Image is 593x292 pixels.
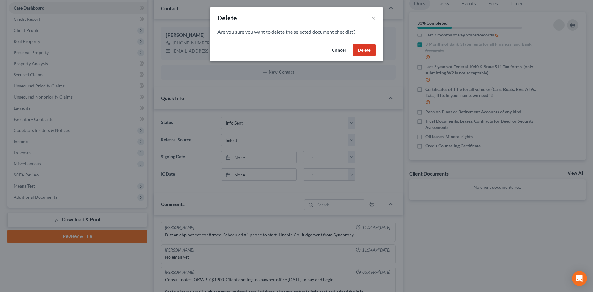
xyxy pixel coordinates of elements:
p: Are you sure you want to delete the selected document checklist? [217,28,376,36]
button: Cancel [327,44,351,57]
div: Open Intercom Messenger [572,271,587,286]
button: Delete [353,44,376,57]
button: × [371,14,376,22]
div: Delete [217,14,237,22]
